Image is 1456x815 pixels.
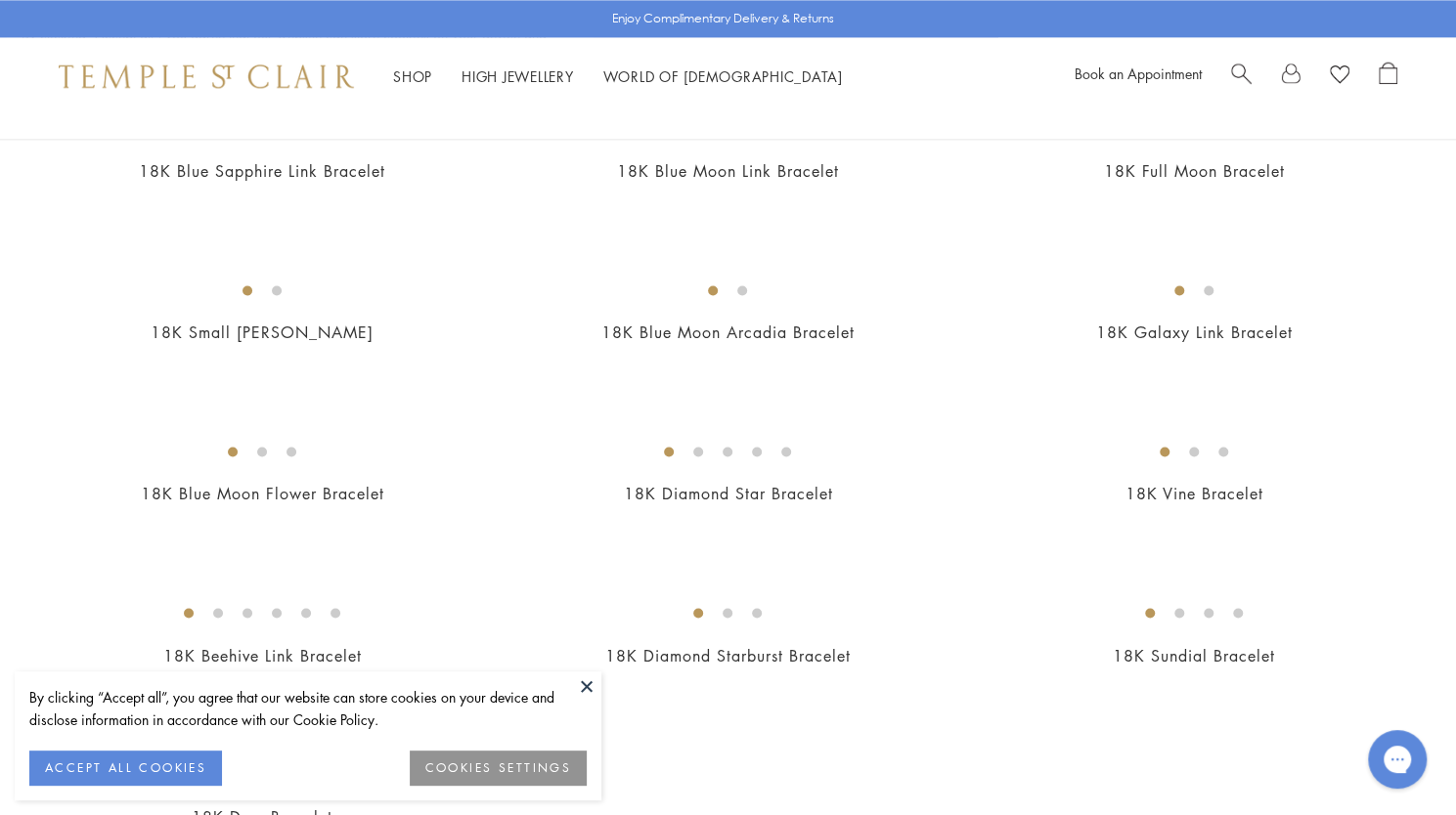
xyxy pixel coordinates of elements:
[29,686,587,731] div: By clicking “Accept all”, you agree that our website can store cookies on your device and disclos...
[1379,62,1397,91] a: Open Shopping Bag
[393,64,843,89] nav: Main navigation
[29,751,222,786] button: ACCEPT ALL COOKIES
[139,160,385,182] a: 18K Blue Sapphire Link Bracelet
[601,322,855,343] a: 18K Blue Moon Arcadia Bracelet
[151,322,374,343] a: 18K Small [PERSON_NAME]
[1095,322,1292,343] a: 18K Galaxy Link Bracelet
[603,66,843,86] a: World of [DEMOGRAPHIC_DATA]World of [DEMOGRAPHIC_DATA]
[1103,160,1284,182] a: 18K Full Moon Bracelet
[462,66,574,86] a: High JewelleryHigh Jewellery
[617,160,839,182] a: 18K Blue Moon Link Bracelet
[1231,62,1252,91] a: Search
[605,644,851,665] a: 18K Diamond Starburst Bracelet
[623,483,832,504] a: 18K Diamond Star Bracelet
[141,483,384,504] a: 18K Blue Moon Flower Bracelet
[1113,644,1275,665] a: 18K Sundial Bracelet
[410,751,587,786] button: COOKIES SETTINGS
[1330,62,1349,91] a: View Wishlist
[163,644,362,665] a: 18K Beehive Link Bracelet
[59,64,354,88] img: Temple St. Clair
[612,9,834,28] p: Enjoy Complimentary Delivery & Returns
[393,66,432,86] a: ShopShop
[1125,483,1262,504] a: 18K Vine Bracelet
[1358,723,1436,795] iframe: Gorgias live chat messenger
[1075,64,1202,83] a: Book an Appointment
